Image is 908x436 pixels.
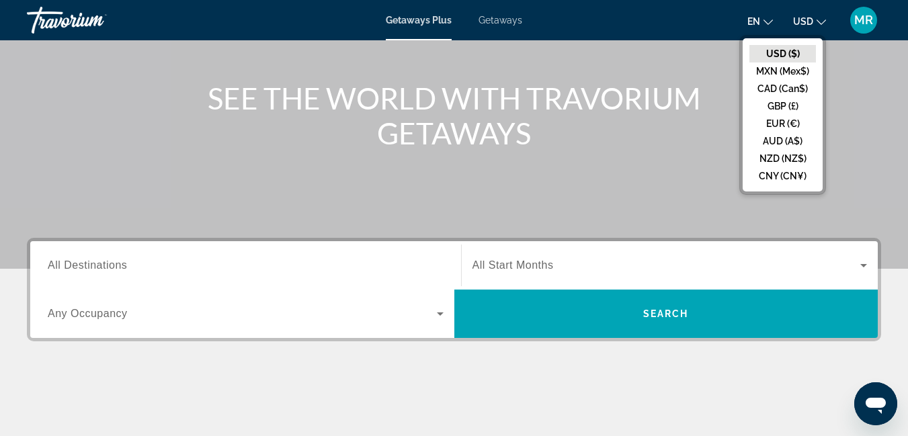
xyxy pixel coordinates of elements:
[27,3,161,38] a: Travorium
[30,241,878,338] div: Search widget
[749,132,816,150] button: AUD (A$)
[749,45,816,62] button: USD ($)
[747,11,773,31] button: Change language
[793,16,813,27] span: USD
[854,382,897,425] iframe: Button to launch messaging window
[749,97,816,115] button: GBP (£)
[472,259,554,271] span: All Start Months
[202,81,706,150] h1: SEE THE WORLD WITH TRAVORIUM GETAWAYS
[749,115,816,132] button: EUR (€)
[749,80,816,97] button: CAD (Can$)
[479,15,522,26] a: Getaways
[793,11,826,31] button: Change currency
[749,150,816,167] button: NZD (NZ$)
[749,62,816,80] button: MXN (Mex$)
[749,167,816,185] button: CNY (CN¥)
[48,308,128,319] span: Any Occupancy
[854,13,873,27] span: MR
[643,308,689,319] span: Search
[454,290,878,338] button: Search
[48,259,127,271] span: All Destinations
[747,16,760,27] span: en
[846,6,881,34] button: User Menu
[386,15,452,26] a: Getaways Plus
